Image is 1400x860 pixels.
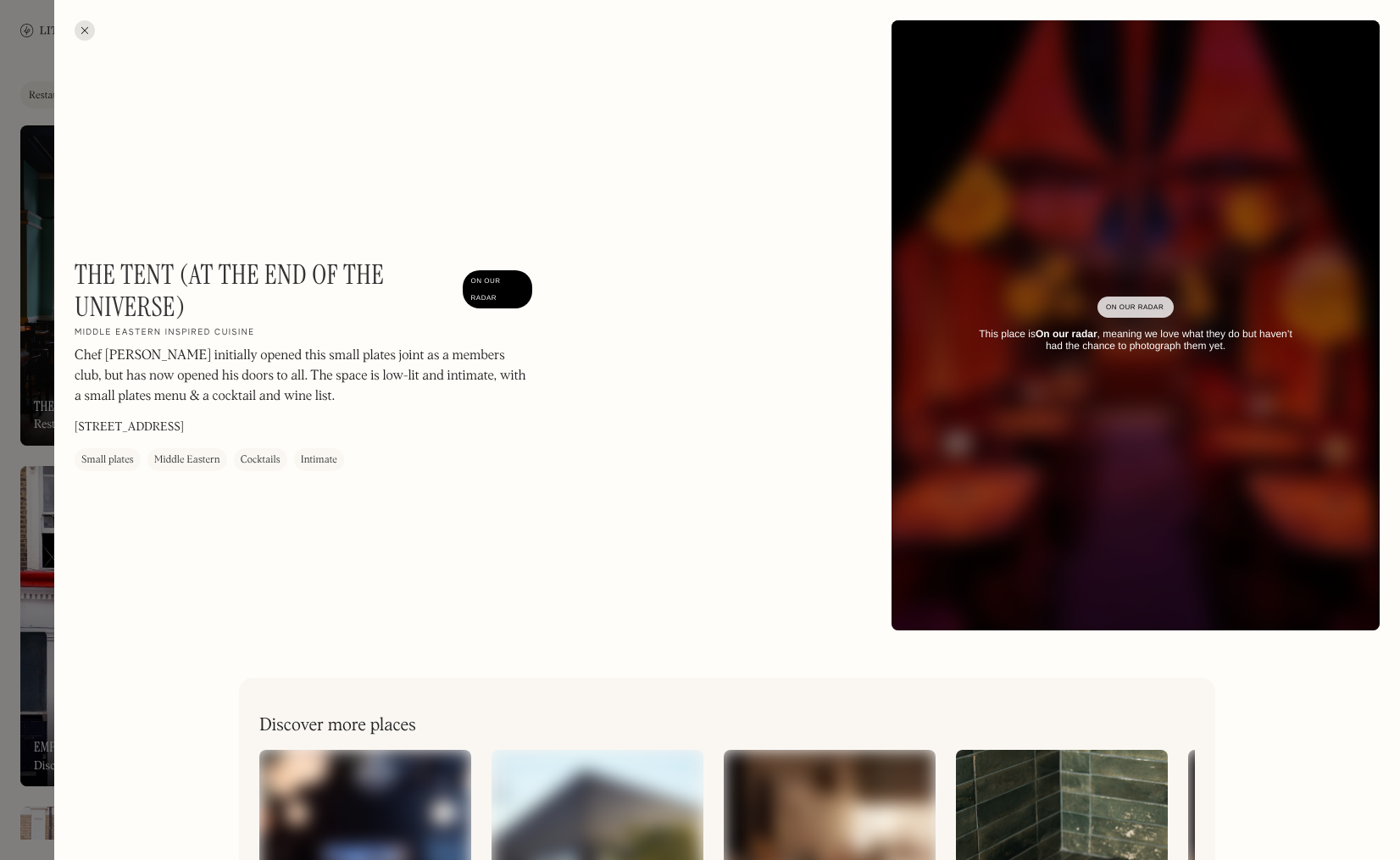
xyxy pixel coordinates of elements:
p: [STREET_ADDRESS] [75,418,184,436]
strong: On our radar [1036,328,1097,340]
h1: The Tent (at the End of the Universe) [75,258,454,324]
div: On Our Radar [471,273,524,307]
div: Middle Eastern [154,451,220,468]
div: Cocktails [241,451,281,468]
h2: Discover more places [259,715,416,736]
h2: Middle Eastern inspired cuisine [75,326,255,338]
p: Chef [PERSON_NAME] initially opened this small plates joint as a members club, but has now opened... [75,345,532,406]
div: Small plates [81,451,134,468]
div: Intimate [301,451,337,468]
div: This place is , meaning we love what they do but haven’t had the chance to photograph them yet. [969,328,1302,352]
div: On Our Radar [1106,299,1165,316]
